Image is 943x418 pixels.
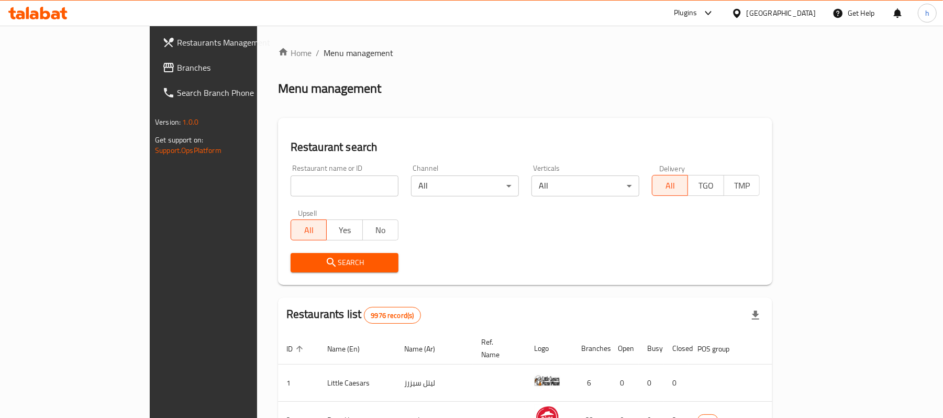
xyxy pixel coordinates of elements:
li: / [316,47,319,59]
button: Yes [326,219,362,240]
span: 1.0.0 [182,115,198,129]
label: Upsell [298,209,317,216]
span: Search [299,256,390,269]
span: POS group [697,343,743,355]
th: Busy [639,333,664,365]
span: Ref. Name [481,336,513,361]
img: Little Caesars [534,368,560,394]
div: All [531,175,639,196]
th: Branches [573,333,609,365]
td: 6 [573,365,609,402]
td: 0 [639,365,664,402]
div: All [411,175,519,196]
input: Search for restaurant name or ID.. [291,175,398,196]
span: All [295,223,323,238]
button: TMP [724,175,760,196]
span: TGO [692,178,719,193]
h2: Restaurants list [286,306,421,324]
div: Plugins [674,7,697,19]
span: Yes [331,223,358,238]
th: Open [609,333,639,365]
button: All [652,175,688,196]
button: All [291,219,327,240]
span: Get support on: [155,133,203,147]
span: Menu management [324,47,393,59]
td: Little Caesars [319,365,396,402]
span: ID [286,343,306,355]
span: h [925,7,929,19]
span: Branches [177,61,299,74]
a: Support.OpsPlatform [155,144,221,157]
div: [GEOGRAPHIC_DATA] [747,7,816,19]
span: No [367,223,394,238]
th: Logo [526,333,573,365]
span: Search Branch Phone [177,86,299,99]
span: 9976 record(s) [364,311,420,321]
a: Branches [154,55,307,80]
span: Name (En) [327,343,373,355]
td: 0 [664,365,689,402]
h2: Restaurant search [291,139,760,155]
button: Search [291,253,398,272]
button: TGO [687,175,724,196]
span: Version: [155,115,181,129]
td: ليتل سيزرز [396,365,473,402]
span: Restaurants Management [177,36,299,49]
a: Restaurants Management [154,30,307,55]
th: Closed [664,333,689,365]
span: Name (Ar) [404,343,449,355]
a: Search Branch Phone [154,80,307,105]
button: No [362,219,398,240]
h2: Menu management [278,80,381,97]
span: TMP [728,178,756,193]
td: 0 [609,365,639,402]
div: Total records count [364,307,420,324]
div: Export file [743,303,768,328]
span: All [657,178,684,193]
label: Delivery [659,164,685,172]
nav: breadcrumb [278,47,772,59]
